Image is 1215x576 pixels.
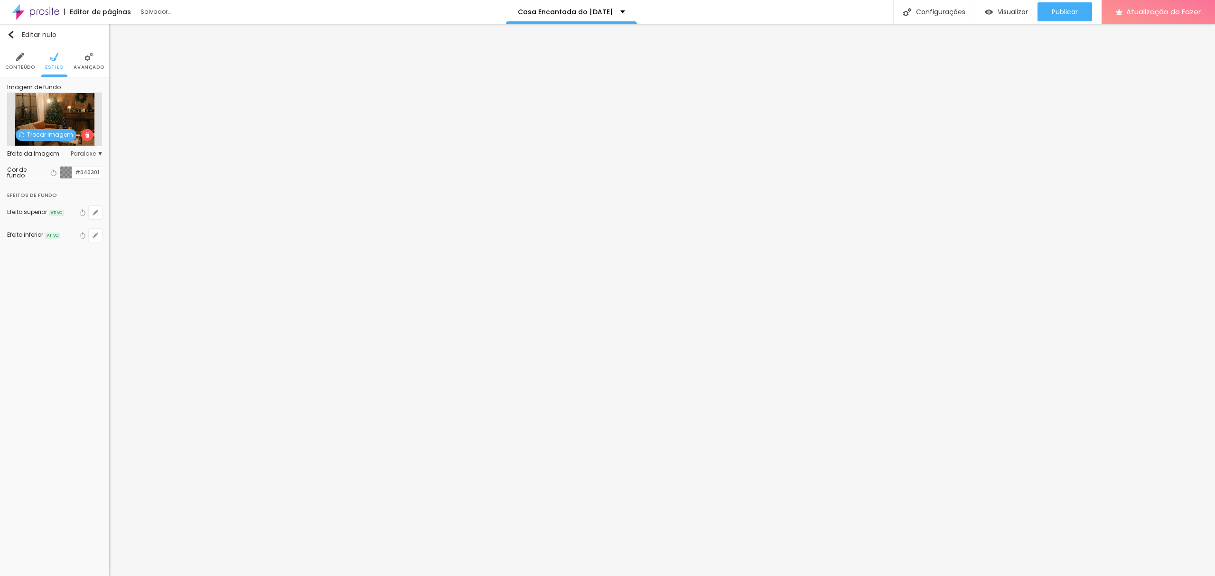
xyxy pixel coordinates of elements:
font: Paralaxe [71,149,96,158]
font: ATIVO [47,233,58,238]
font: ATIVO [51,210,62,215]
iframe: Editor [109,24,1215,576]
button: Visualizar [975,2,1037,21]
div: Efeitos de fundo [7,184,102,201]
font: Efeito da Imagem [7,149,59,158]
font: Cor de fundo [7,166,27,179]
font: Estilo [45,64,64,71]
font: Atualização do Fazer [1126,7,1201,17]
img: view-1.svg [985,8,993,16]
font: Efeitos de fundo [7,191,57,199]
font: Editar nulo [22,30,56,39]
img: Ícone [50,53,58,61]
img: Ícone [903,8,911,16]
button: Publicar [1037,2,1092,21]
img: Ícone [16,53,24,61]
font: Efeito inferior [7,231,43,239]
img: Ícone [84,132,90,138]
font: Imagem de fundo [7,83,61,91]
font: Publicar [1052,7,1078,17]
font: Efeito superior [7,208,47,216]
font: Salvador... [140,8,172,16]
font: Casa Encantada do [DATE] [518,7,613,17]
font: Editor de páginas [70,7,131,17]
font: Configurações [916,7,965,17]
img: Ícone [7,31,15,38]
font: Visualizar [998,7,1028,17]
font: Avançado [74,64,104,71]
font: Conteúdo [5,64,35,71]
font: Trocar imagem [27,130,73,139]
img: Ícone [19,132,25,138]
img: Ícone [84,53,93,61]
